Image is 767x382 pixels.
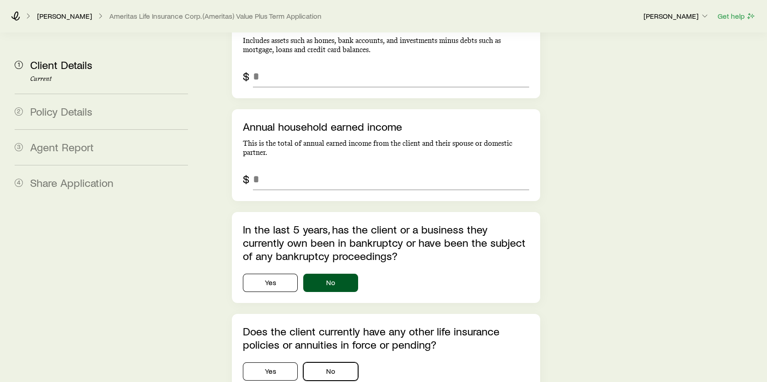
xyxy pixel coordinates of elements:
div: bankruptcy.hasBankruptcyPath [243,274,529,292]
span: 3 [15,143,23,151]
label: Annual household earned income [243,120,402,133]
span: 4 [15,179,23,187]
p: Current [30,75,188,83]
p: Includes assets such as homes, bank accounts, and investments minus debts such as mortgage, loans... [243,36,529,54]
span: Client Details [30,58,92,71]
a: [PERSON_NAME] [37,12,92,21]
span: Policy Details [30,105,92,118]
input: netWorth [253,65,529,87]
div: existingPolicies.hasExistingPolicies [243,362,529,381]
p: This is the total of annual earned income from the client and their spouse or domestic partner. [243,139,529,157]
span: 2 [15,107,23,116]
label: In the last 5 years, has the client or a business they currently own been in bankruptcy or have b... [243,223,526,262]
button: Get help [717,11,756,21]
button: Yes [243,362,298,381]
input: annualHouseholdEarnedIncome [253,168,529,190]
span: Share Application [30,176,113,189]
button: Ameritas Life Insurance Corp. (Ameritas) Value Plus Term Application [109,12,322,21]
button: Yes [243,274,298,292]
button: No [303,274,358,292]
span: 1 [15,61,23,69]
button: No [303,362,358,381]
p: [PERSON_NAME] [644,11,709,21]
span: Agent Report [30,140,94,154]
div: $ [243,70,249,83]
div: $ [243,173,249,186]
button: [PERSON_NAME] [643,11,710,22]
label: Does the client currently have any other life insurance policies or annuities in force or pending? [243,324,499,351]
